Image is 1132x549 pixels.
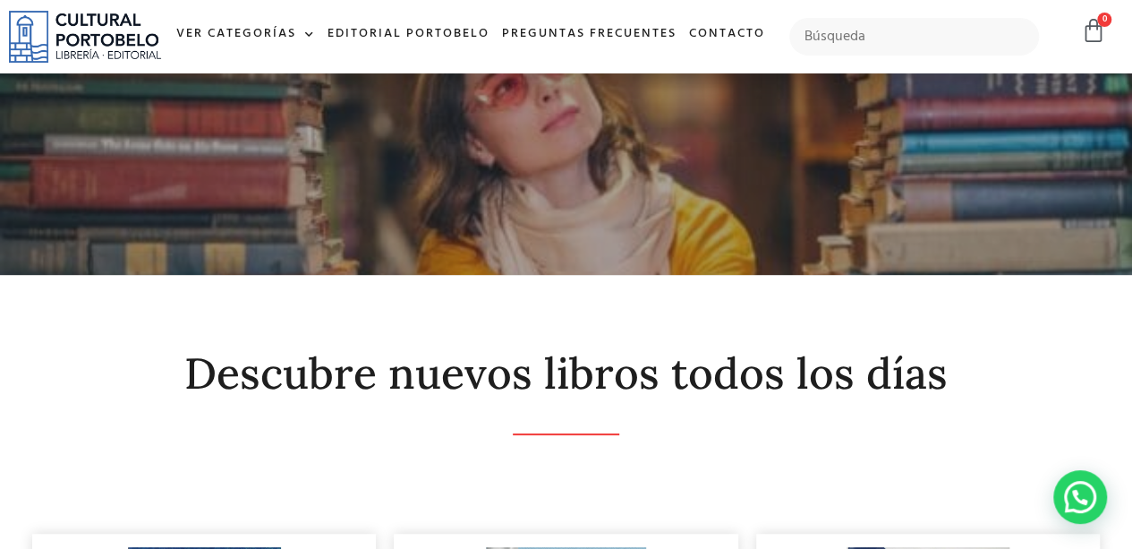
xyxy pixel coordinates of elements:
[32,350,1100,398] h2: Descubre nuevos libros todos los días
[683,15,771,54] a: Contacto
[170,15,321,54] a: Ver Categorías
[1097,13,1111,27] span: 0
[496,15,683,54] a: Preguntas frecuentes
[1053,470,1107,524] div: Contactar por WhatsApp
[789,18,1039,56] input: Búsqueda
[1081,18,1106,44] a: 0
[321,15,496,54] a: Editorial Portobelo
